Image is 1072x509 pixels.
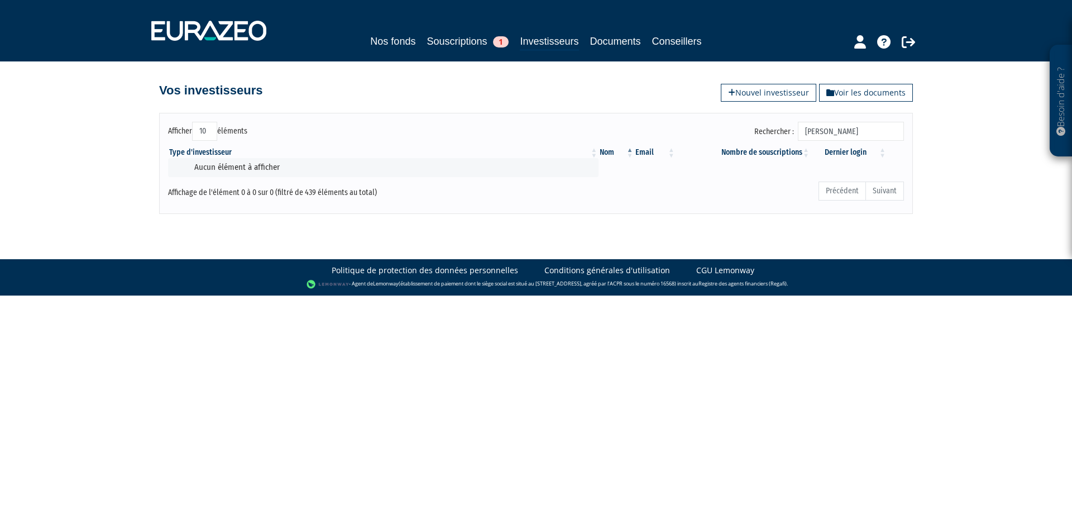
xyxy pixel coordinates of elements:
div: Affichage de l'élément 0 à 0 sur 0 (filtré de 439 éléments au total) [168,180,465,198]
img: 1732889491-logotype_eurazeo_blanc_rvb.png [151,21,266,41]
a: Nos fonds [370,34,415,49]
a: CGU Lemonway [696,265,754,276]
a: Politique de protection des données personnelles [332,265,518,276]
td: Aucun élément à afficher [168,158,599,177]
label: Afficher éléments [168,122,247,141]
th: Dernier login : activer pour trier la colonne par ordre croissant [811,147,887,158]
th: Email : activer pour trier la colonne par ordre croissant [634,147,676,158]
h4: Vos investisseurs [159,84,262,97]
a: Lemonway [373,280,399,287]
label: Rechercher : [754,122,904,141]
div: - Agent de (établissement de paiement dont le siège social est situé au [STREET_ADDRESS], agréé p... [11,279,1061,290]
a: Investisseurs [520,34,578,51]
a: Voir les documents [819,84,913,102]
p: Besoin d'aide ? [1055,51,1068,151]
th: &nbsp; [887,147,904,158]
a: Registre des agents financiers (Regafi) [698,280,787,287]
span: 1 [493,36,509,47]
th: Type d'investisseur : activer pour trier la colonne par ordre croissant [168,147,599,158]
a: Souscriptions1 [427,34,509,49]
img: logo-lemonway.png [307,279,350,290]
a: Nouvel investisseur [721,84,816,102]
a: Documents [590,34,641,49]
select: Afficheréléments [192,122,217,141]
th: Nom : activer pour trier la colonne par ordre d&eacute;croissant [599,147,634,158]
th: Nombre de souscriptions : activer pour trier la colonne par ordre croissant [676,147,811,158]
input: Rechercher : [798,122,904,141]
a: Conditions générales d'utilisation [544,265,670,276]
a: Conseillers [652,34,702,49]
